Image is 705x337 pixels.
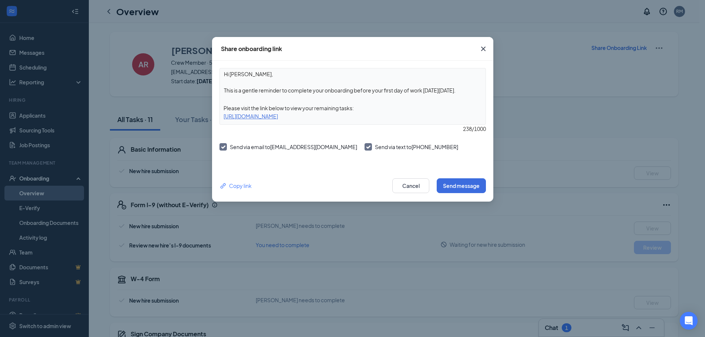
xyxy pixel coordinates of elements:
[220,112,486,120] div: [URL][DOMAIN_NAME]
[219,182,227,190] svg: Link
[220,104,486,112] div: Please visit the link below to view your remaining tasks:
[219,182,252,190] div: Copy link
[220,68,486,96] textarea: Hi [PERSON_NAME], This is a gentle reminder to complete your onboarding before your first day of ...
[437,178,486,193] button: Send message
[219,125,486,133] div: 238 / 1000
[473,37,493,61] button: Close
[221,45,282,53] div: Share onboarding link
[219,182,252,190] button: Link Copy link
[392,178,429,193] button: Cancel
[220,144,226,150] svg: Checkmark
[375,144,458,150] span: Send via text to [PHONE_NUMBER]
[479,44,488,53] svg: Cross
[230,144,357,150] span: Send via email to [EMAIL_ADDRESS][DOMAIN_NAME]
[365,144,371,150] svg: Checkmark
[680,312,698,330] div: Open Intercom Messenger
